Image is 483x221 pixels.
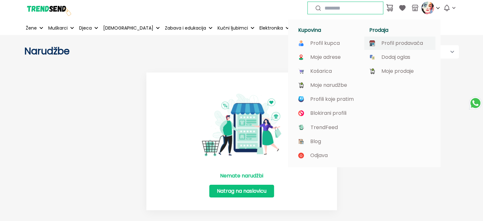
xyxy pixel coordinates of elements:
[298,68,304,74] img: image
[298,40,359,46] a: Profil kupca
[381,40,423,46] p: Profil prodavača
[310,153,328,158] p: Odjava
[220,172,263,180] p: Nemate narudžbi
[24,21,44,35] button: Žene
[298,82,359,88] a: Moje narudžbe
[47,21,75,35] button: Muškarci
[381,68,414,74] p: Moje prodaje
[78,21,99,35] button: Djeca
[369,68,375,74] img: image
[103,25,153,31] p: [DEMOGRAPHIC_DATA]
[298,124,359,130] a: TrendFeed
[298,124,304,130] img: image
[369,27,433,33] h1: Prodaja
[164,21,214,35] button: Zabava i edukacija
[298,40,304,46] img: image
[310,68,332,74] p: Košarica
[369,54,375,60] img: image
[310,110,346,116] p: Blokirani profili
[216,21,256,35] button: Kućni ljubimci
[369,68,430,74] a: Moje prodaje
[298,54,359,60] a: Moje adrese
[259,25,283,31] p: Elektronika
[298,68,359,74] a: Košarica
[79,25,92,31] p: Djeca
[369,40,430,46] a: Profil prodavača
[102,21,161,35] button: [DEMOGRAPHIC_DATA]
[310,139,321,144] p: Blog
[258,21,291,35] button: Elektronika
[298,139,304,144] img: image
[310,54,341,60] p: Moje adrese
[24,45,242,57] h2: Narudžbe
[218,25,248,31] p: Kućni ljubimci
[298,96,304,102] img: image
[298,27,362,33] h1: Kupovina
[48,25,68,31] p: Muškarci
[298,54,304,60] img: image
[369,54,430,60] a: Dodaj oglas
[310,82,347,88] p: Moje narudžbe
[298,110,304,116] img: image
[165,25,206,31] p: Zabava i edukacija
[298,82,304,88] img: image
[298,153,304,158] img: image
[310,96,354,102] p: Profili koje pratim
[298,139,359,144] a: Blog
[369,40,375,46] img: image
[209,185,274,197] a: Natrag na naslovicu
[311,125,338,130] p: TrendFeed
[310,40,340,46] p: Profil kupca
[421,2,434,14] img: profile picture
[202,85,281,165] img: No Item
[381,54,410,60] p: Dodaj oglas
[298,110,359,116] a: Blokirani profili
[298,96,359,102] a: Profili koje pratim
[26,25,37,31] p: Žene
